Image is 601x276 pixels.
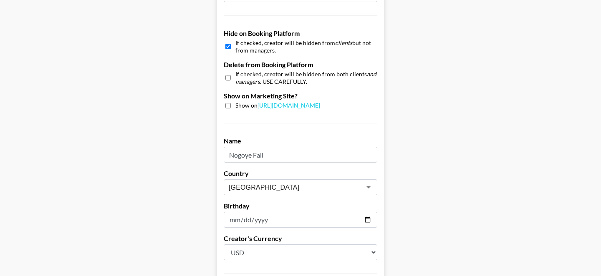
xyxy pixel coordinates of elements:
em: and managers [235,70,376,85]
label: Show on Marketing Site? [224,92,377,100]
span: Show on [235,102,320,110]
span: If checked, creator will be hidden from both clients . USE CAREFULLY. [235,70,377,85]
label: Name [224,137,377,145]
button: Open [363,181,374,193]
label: Creator's Currency [224,234,377,243]
em: clients [335,39,352,46]
a: [URL][DOMAIN_NAME] [258,102,320,109]
label: Hide on Booking Platform [224,29,377,38]
span: If checked, creator will be hidden from but not from managers. [235,39,377,54]
label: Birthday [224,202,377,210]
label: Delete from Booking Platform [224,60,377,69]
label: Country [224,169,377,178]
